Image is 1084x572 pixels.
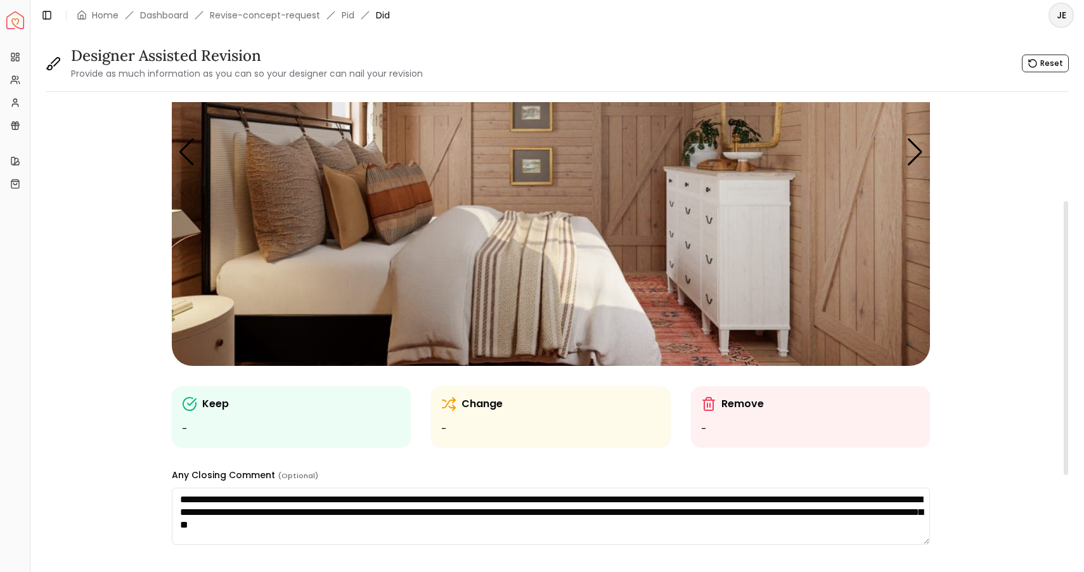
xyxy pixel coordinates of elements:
a: Revise-concept-request [210,9,320,22]
h3: Designer Assisted Revision [71,46,423,66]
button: Reset [1022,55,1069,72]
a: Pid [342,9,354,22]
ul: - [441,422,660,437]
nav: breadcrumb [77,9,390,22]
p: Keep [202,396,229,412]
label: Any Closing Comment [172,469,318,481]
a: Dashboard [140,9,188,22]
ul: - [701,422,920,437]
span: JE [1050,4,1073,27]
div: Next slide [907,138,924,166]
small: Provide as much information as you can so your designer can nail your revision [71,67,423,80]
img: Spacejoy Logo [6,11,24,29]
p: Remove [721,396,764,412]
a: Spacejoy [6,11,24,29]
p: Change [461,396,503,412]
ul: - [182,422,401,437]
a: Home [92,9,119,22]
div: Previous slide [178,138,195,166]
small: (Optional) [278,471,318,481]
button: JE [1049,3,1074,28]
span: Did [376,9,390,22]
